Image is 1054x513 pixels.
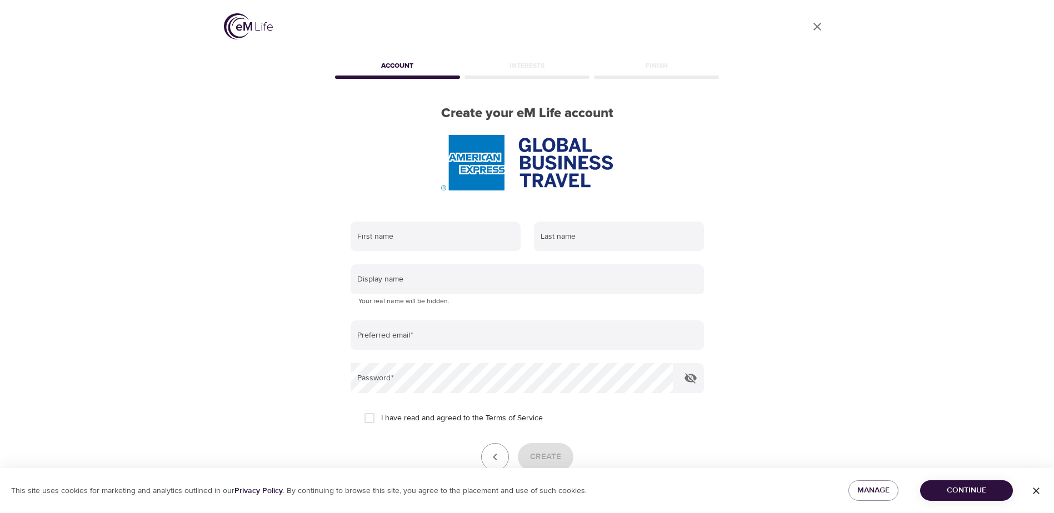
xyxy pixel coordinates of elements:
span: Manage [857,484,890,497]
img: logo [224,13,273,39]
span: I have read and agreed to the [381,413,543,424]
img: AmEx%20GBT%20logo.png [441,135,612,190]
p: Your real name will be hidden. [358,296,696,307]
button: Manage [848,480,898,501]
a: Terms of Service [486,413,543,424]
button: Continue [920,480,1013,501]
a: close [804,13,831,40]
a: Privacy Policy [234,486,283,496]
span: Continue [929,484,1004,497]
h2: Create your eM Life account [333,105,722,122]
